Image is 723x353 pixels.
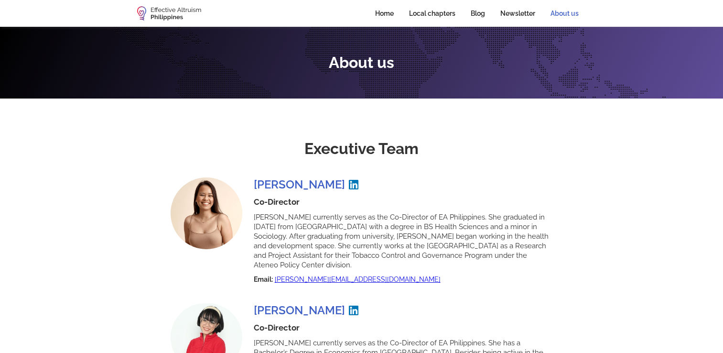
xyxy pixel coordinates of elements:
[254,322,300,333] h4: Co-Director
[254,177,345,192] h3: [PERSON_NAME]
[304,139,419,158] h1: Executive Team
[254,276,273,283] strong: Email:
[254,303,345,318] h3: [PERSON_NAME]
[543,3,586,24] a: About us
[463,3,493,24] a: Blog
[254,212,553,270] p: [PERSON_NAME] currently serves as the Co-Director of EA Philippines. She graduated in [DATE] from...
[137,6,201,21] a: home
[275,275,441,284] a: [PERSON_NAME][EMAIL_ADDRESS][DOMAIN_NAME]
[493,3,543,24] a: Newsletter
[367,3,401,24] a: Home
[254,197,300,208] h4: Co-Director
[401,3,463,24] a: Local chapters
[329,54,394,71] h2: About us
